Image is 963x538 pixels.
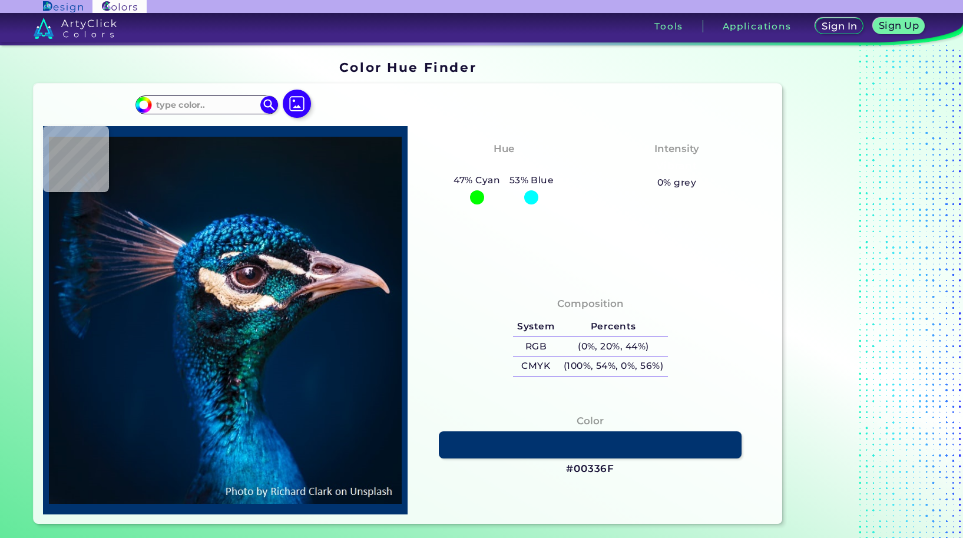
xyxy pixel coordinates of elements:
img: icon picture [283,90,311,118]
h3: #00336F [566,462,614,476]
h5: 53% Blue [505,173,558,188]
h1: Color Hue Finder [339,58,476,76]
h5: 47% Cyan [449,173,505,188]
h4: Composition [557,295,624,312]
img: icon search [260,96,278,114]
img: ArtyClick Design logo [43,1,82,12]
h5: (0%, 20%, 44%) [559,337,668,357]
h5: 0% grey [657,175,696,190]
h5: RGB [513,337,559,357]
input: type color.. [152,97,262,113]
h3: Applications [723,22,792,31]
a: Sign Up [875,19,922,34]
h5: Percents [559,317,668,336]
h4: Intensity [654,140,699,157]
a: Sign In [818,19,862,34]
h3: Vibrant [651,159,703,173]
h3: Cyan-Blue [471,159,537,173]
h3: Tools [654,22,683,31]
h4: Color [577,412,604,430]
h5: Sign Up [881,21,918,30]
h5: (100%, 54%, 0%, 56%) [559,357,668,376]
h5: System [513,317,559,336]
h5: Sign In [823,22,856,31]
img: img_pavlin.jpg [49,132,402,509]
h4: Hue [494,140,514,157]
img: logo_artyclick_colors_white.svg [34,18,117,39]
h5: CMYK [513,357,559,376]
